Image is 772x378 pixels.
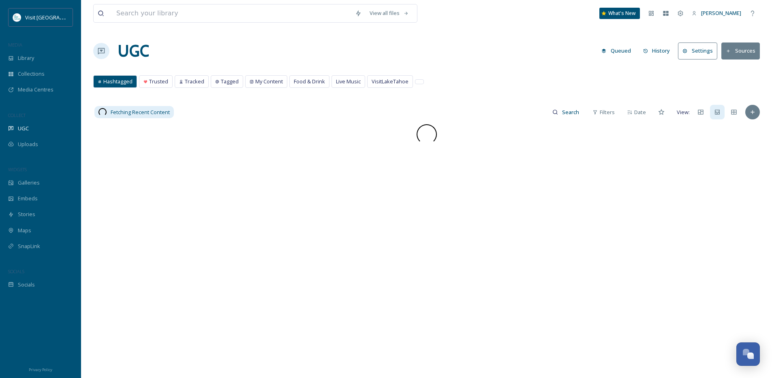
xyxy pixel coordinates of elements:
[736,342,760,366] button: Open Chat
[8,42,22,48] span: MEDIA
[294,78,325,85] span: Food & Drink
[149,78,168,85] span: Trusted
[372,78,408,85] span: VisitLakeTahoe
[366,5,413,21] a: View all files
[111,108,170,116] span: Fetching Recent Content
[18,281,35,289] span: Socials
[597,43,635,59] button: Queued
[29,367,52,372] span: Privacy Policy
[255,78,283,85] span: My Content
[600,108,615,116] span: Filters
[678,42,717,59] button: Settings
[18,86,53,93] span: Media Centres
[18,227,31,234] span: Maps
[677,108,690,116] span: View:
[18,54,34,62] span: Library
[118,39,149,63] a: UGC
[701,9,741,17] span: [PERSON_NAME]
[678,42,721,59] a: Settings
[25,13,88,21] span: Visit [GEOGRAPHIC_DATA]
[8,166,27,172] span: WIDGETS
[721,42,760,59] button: Sources
[688,5,745,21] a: [PERSON_NAME]
[103,78,133,85] span: Hashtagged
[599,8,640,19] a: What's New
[8,112,26,118] span: COLLECT
[18,242,40,250] span: SnapLink
[336,78,361,85] span: Live Music
[634,108,646,116] span: Date
[558,104,584,120] input: Search
[639,43,678,59] a: History
[29,364,52,374] a: Privacy Policy
[13,13,21,21] img: download.jpeg
[597,43,639,59] a: Queued
[18,70,45,78] span: Collections
[18,125,29,132] span: UGC
[18,179,40,187] span: Galleries
[639,43,674,59] button: History
[18,210,35,218] span: Stories
[221,78,239,85] span: Tagged
[185,78,204,85] span: Tracked
[18,140,38,148] span: Uploads
[112,4,351,22] input: Search your library
[8,268,24,274] span: SOCIALS
[18,195,38,202] span: Embeds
